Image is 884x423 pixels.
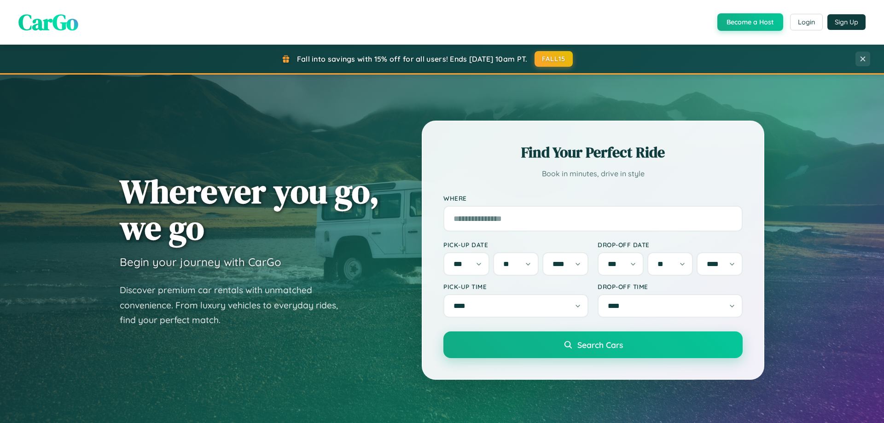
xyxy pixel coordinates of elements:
label: Drop-off Time [598,283,743,290]
span: Search Cars [577,340,623,350]
label: Where [443,194,743,202]
button: FALL15 [535,51,573,67]
label: Pick-up Date [443,241,588,249]
button: Become a Host [717,13,783,31]
label: Drop-off Date [598,241,743,249]
span: Fall into savings with 15% off for all users! Ends [DATE] 10am PT. [297,54,528,64]
label: Pick-up Time [443,283,588,290]
button: Search Cars [443,331,743,358]
button: Sign Up [827,14,866,30]
h2: Find Your Perfect Ride [443,142,743,162]
h1: Wherever you go, we go [120,173,379,246]
h3: Begin your journey with CarGo [120,255,281,269]
span: CarGo [18,7,78,37]
button: Login [790,14,823,30]
p: Book in minutes, drive in style [443,167,743,180]
p: Discover premium car rentals with unmatched convenience. From luxury vehicles to everyday rides, ... [120,283,350,328]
